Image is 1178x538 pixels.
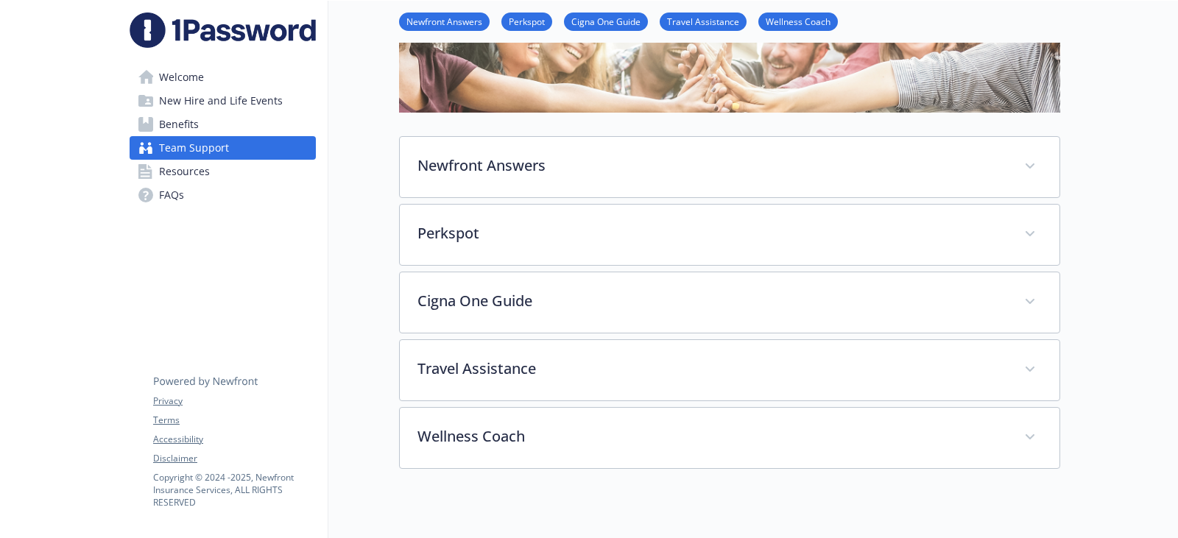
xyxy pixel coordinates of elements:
[153,471,315,509] p: Copyright © 2024 - 2025 , Newfront Insurance Services, ALL RIGHTS RESERVED
[130,183,316,207] a: FAQs
[153,394,315,408] a: Privacy
[153,452,315,465] a: Disclaimer
[400,272,1059,333] div: Cigna One Guide
[400,137,1059,197] div: Newfront Answers
[130,66,316,89] a: Welcome
[660,14,747,28] a: Travel Assistance
[501,14,552,28] a: Perkspot
[159,113,199,136] span: Benefits
[400,340,1059,400] div: Travel Assistance
[417,222,1006,244] p: Perkspot
[159,66,204,89] span: Welcome
[399,14,490,28] a: Newfront Answers
[130,89,316,113] a: New Hire and Life Events
[417,425,1006,447] p: Wellness Coach
[130,113,316,136] a: Benefits
[130,160,316,183] a: Resources
[400,205,1059,265] div: Perkspot
[159,160,210,183] span: Resources
[417,290,1006,312] p: Cigna One Guide
[417,155,1006,177] p: Newfront Answers
[159,89,283,113] span: New Hire and Life Events
[153,414,315,427] a: Terms
[159,183,184,207] span: FAQs
[400,408,1059,468] div: Wellness Coach
[159,136,229,160] span: Team Support
[130,136,316,160] a: Team Support
[564,14,648,28] a: Cigna One Guide
[417,358,1006,380] p: Travel Assistance
[153,433,315,446] a: Accessibility
[758,14,838,28] a: Wellness Coach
